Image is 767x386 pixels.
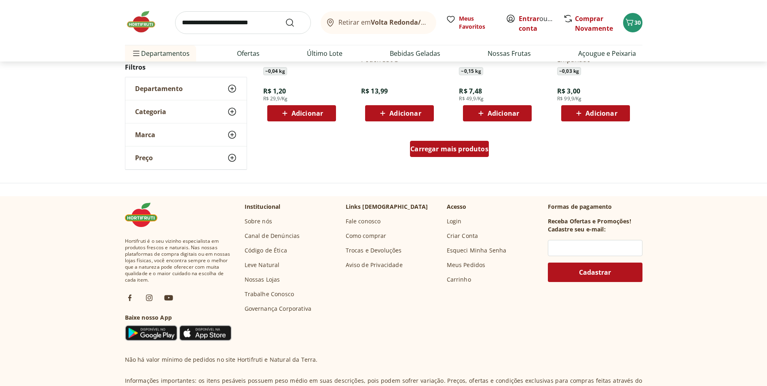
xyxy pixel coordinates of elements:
a: Comprar Novamente [575,14,613,33]
img: Hortifruti [125,10,165,34]
span: Adicionar [585,110,617,117]
span: Adicionar [389,110,421,117]
button: Categoria [125,100,247,123]
a: Criar conta [519,14,563,33]
button: Adicionar [463,105,532,121]
button: Submit Search [285,18,304,28]
span: R$ 3,00 [557,87,580,95]
a: Canal de Denúncias [245,232,300,240]
span: Adicionar [292,110,323,117]
button: Menu [131,44,141,63]
img: ig [144,293,154,303]
a: Código de Ética [245,246,287,255]
button: Preço [125,146,247,169]
h3: Cadastre seu e-mail: [548,225,606,233]
span: ~ 0,04 kg [263,67,287,75]
img: Google Play Icon [125,325,177,341]
span: ou [519,14,555,33]
span: Marca [135,131,155,139]
p: Institucional [245,203,281,211]
span: Retirar em [338,19,428,26]
button: Cadastrar [548,263,642,282]
p: Formas de pagamento [548,203,642,211]
a: Ofertas [237,49,260,58]
a: Como comprar [346,232,387,240]
a: Trocas e Devoluções [346,246,402,255]
a: Criar Conta [447,232,478,240]
span: Cadastrar [579,269,611,276]
button: Adicionar [365,105,434,121]
a: Bebidas Geladas [390,49,440,58]
a: Carregar mais produtos [410,141,489,160]
span: Categoria [135,108,166,116]
span: R$ 13,99 [361,87,388,95]
span: Departamentos [131,44,190,63]
a: Nossas Lojas [245,276,280,284]
span: R$ 49,9/Kg [459,95,484,102]
h3: Baixe nosso App [125,314,232,322]
button: Carrinho [623,13,642,32]
a: Entrar [519,14,539,23]
span: R$ 99,9/Kg [557,95,582,102]
a: Meus Favoritos [446,15,496,31]
span: ~ 0,15 kg [459,67,483,75]
button: Departamento [125,77,247,100]
span: R$ 7,48 [459,87,482,95]
a: Sobre nós [245,217,272,225]
a: Nossas Frutas [488,49,531,58]
a: Leve Natural [245,261,280,269]
span: Hortifruti é o seu vizinho especialista em produtos frescos e naturais. Nas nossas plataformas de... [125,238,232,283]
button: Adicionar [267,105,336,121]
span: Carregar mais produtos [410,146,488,152]
input: search [175,11,311,34]
p: Não há valor mínimo de pedidos no site Hortifruti e Natural da Terra. [125,356,318,364]
img: Hortifruti [125,203,165,227]
a: Meus Pedidos [447,261,486,269]
p: Acesso [447,203,467,211]
button: Marca [125,123,247,146]
button: Retirar emVolta Redonda/[GEOGRAPHIC_DATA] [321,11,436,34]
a: Último Lote [307,49,342,58]
b: Volta Redonda/[GEOGRAPHIC_DATA] [371,18,488,27]
a: Açougue e Peixaria [578,49,636,58]
a: Fale conosco [346,217,381,225]
a: Login [447,217,462,225]
p: Links [DEMOGRAPHIC_DATA] [346,203,428,211]
img: fb [125,293,135,303]
a: Governança Corporativa [245,305,312,313]
span: ~ 0,03 kg [557,67,581,75]
a: Esqueci Minha Senha [447,246,507,255]
span: Departamento [135,85,183,93]
h2: Filtros [125,59,247,75]
button: Adicionar [561,105,630,121]
span: Meus Favoritos [459,15,496,31]
img: App Store Icon [179,325,232,341]
span: R$ 29,9/Kg [263,95,288,102]
a: Aviso de Privacidade [346,261,403,269]
span: R$ 1,20 [263,87,286,95]
a: Trabalhe Conosco [245,290,294,298]
span: Preço [135,154,153,162]
img: ytb [164,293,173,303]
h3: Receba Ofertas e Promoções! [548,217,631,225]
a: Carrinho [447,276,471,284]
span: Adicionar [488,110,519,117]
span: 30 [634,19,641,26]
